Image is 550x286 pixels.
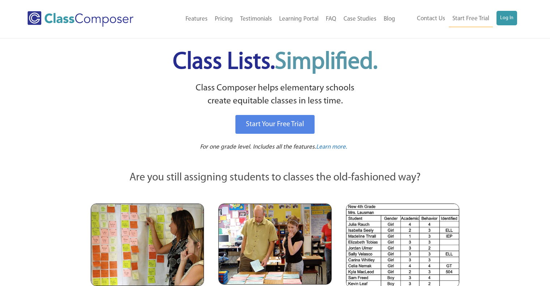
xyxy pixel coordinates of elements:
img: Class Composer [27,11,133,27]
a: Start Free Trial [449,11,493,27]
a: Features [182,11,211,27]
a: Pricing [211,11,236,27]
p: Class Composer helps elementary schools create equitable classes in less time. [90,82,461,108]
img: Blue and Pink Paper Cards [218,204,332,284]
a: Learn more. [316,143,347,152]
a: Blog [380,11,399,27]
nav: Header Menu [399,11,517,27]
nav: Header Menu [157,11,398,27]
a: Learning Portal [276,11,322,27]
span: For one grade level. Includes all the features. [200,144,316,150]
a: Contact Us [413,11,449,27]
a: Start Your Free Trial [235,115,315,134]
span: Simplified. [275,51,378,74]
span: Start Your Free Trial [246,121,304,128]
p: Are you still assigning students to classes the old-fashioned way? [91,170,460,186]
span: Class Lists. [173,51,378,74]
a: Testimonials [236,11,276,27]
a: FAQ [322,11,340,27]
a: Case Studies [340,11,380,27]
img: Teachers Looking at Sticky Notes [91,204,204,286]
a: Log In [496,11,517,25]
span: Learn more. [316,144,347,150]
